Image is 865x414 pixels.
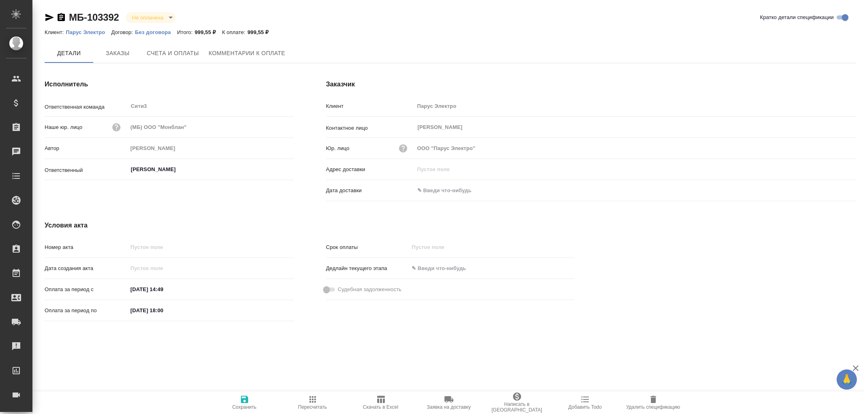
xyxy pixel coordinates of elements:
[338,285,401,294] span: Судебная задолженность
[840,371,854,388] span: 🙏
[195,29,222,35] p: 999,55 ₽
[45,221,575,230] h4: Условия акта
[326,102,414,110] p: Клиент
[128,262,199,274] input: Пустое поле
[837,369,857,390] button: 🙏
[45,29,66,35] p: Клиент:
[414,142,856,154] input: Пустое поле
[128,121,294,133] input: Пустое поле
[130,14,166,21] button: Не оплачена
[326,124,414,132] p: Контактное лицо
[409,262,480,274] input: ✎ Введи что-нибудь
[45,103,128,111] p: Ответственная команда
[69,12,119,23] a: МБ-103392
[414,163,856,175] input: Пустое поле
[222,29,247,35] p: К оплате:
[128,283,199,295] input: ✎ Введи что-нибудь
[326,144,350,152] p: Юр. лицо
[326,187,414,195] p: Дата доставки
[177,29,194,35] p: Итого:
[760,13,834,21] span: Кратко детали спецификации
[49,48,88,58] span: Детали
[45,79,294,89] h4: Исполнитель
[56,13,66,22] button: Скопировать ссылку
[326,243,409,251] p: Срок оплаты
[45,13,54,22] button: Скопировать ссылку для ЯМессенджера
[128,305,199,316] input: ✎ Введи что-нибудь
[98,48,137,58] span: Заказы
[209,48,285,58] span: Комментарии к оплате
[326,165,414,174] p: Адрес доставки
[247,29,275,35] p: 999,55 ₽
[45,307,128,315] p: Оплата за период по
[326,79,856,89] h4: Заказчик
[147,48,199,58] span: Счета и оплаты
[111,29,135,35] p: Договор:
[409,241,480,253] input: Пустое поле
[135,28,177,35] a: Без договора
[128,142,294,154] input: Пустое поле
[128,241,294,253] input: Пустое поле
[45,123,82,131] p: Наше юр. лицо
[414,184,485,196] input: ✎ Введи что-нибудь
[135,29,177,35] p: Без договора
[45,243,128,251] p: Номер акта
[45,144,128,152] p: Автор
[126,12,176,23] div: Не оплачена
[45,264,128,272] p: Дата создания акта
[66,28,111,35] a: Парус Электро
[66,29,111,35] p: Парус Электро
[45,285,128,294] p: Оплата за период с
[45,166,128,174] p: Ответственный
[414,100,856,112] input: Пустое поле
[289,169,291,170] button: Open
[326,264,409,272] p: Дедлайн текущего этапа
